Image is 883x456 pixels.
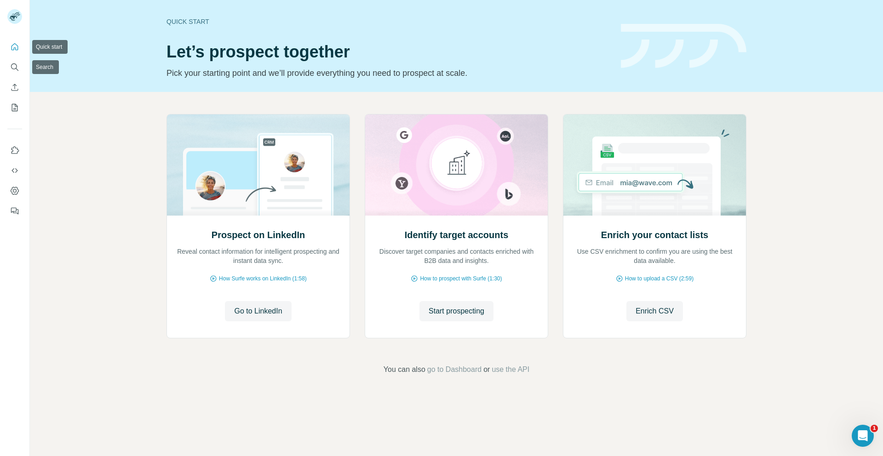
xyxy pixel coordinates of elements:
button: go to Dashboard [427,364,482,375]
button: Use Surfe on LinkedIn [7,142,22,159]
p: Use CSV enrichment to confirm you are using the best data available. [573,247,737,265]
img: banner [621,24,746,68]
button: Enrich CSV [7,79,22,96]
button: Enrich CSV [626,301,683,321]
p: Pick your starting point and we’ll provide everything you need to prospect at scale. [166,67,610,80]
h2: Prospect on LinkedIn [212,228,305,241]
button: Use Surfe API [7,162,22,179]
button: My lists [7,99,22,116]
iframe: Intercom live chat [852,425,874,447]
h2: Identify target accounts [405,228,509,241]
span: or [483,364,490,375]
button: Feedback [7,203,22,219]
h2: Enrich your contact lists [601,228,708,241]
p: Discover target companies and contacts enriched with B2B data and insights. [374,247,539,265]
span: How Surfe works on LinkedIn (1:58) [219,274,307,283]
span: Start prospecting [429,306,484,317]
img: Prospect on LinkedIn [166,114,350,216]
button: Dashboard [7,182,22,199]
img: Enrich your contact lists [563,114,746,216]
button: Search [7,59,22,75]
button: Start prospecting [419,301,493,321]
div: Quick start [166,17,610,26]
span: You can also [384,364,425,375]
button: Quick start [7,39,22,55]
span: How to prospect with Surfe (1:30) [420,274,502,283]
span: Enrich CSV [636,306,674,317]
span: Go to LinkedIn [234,306,282,317]
button: Go to LinkedIn [225,301,291,321]
img: Identify target accounts [365,114,548,216]
span: How to upload a CSV (2:59) [625,274,694,283]
p: Reveal contact information for intelligent prospecting and instant data sync. [176,247,340,265]
h1: Let’s prospect together [166,43,610,61]
span: 1 [871,425,878,432]
button: use the API [492,364,529,375]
